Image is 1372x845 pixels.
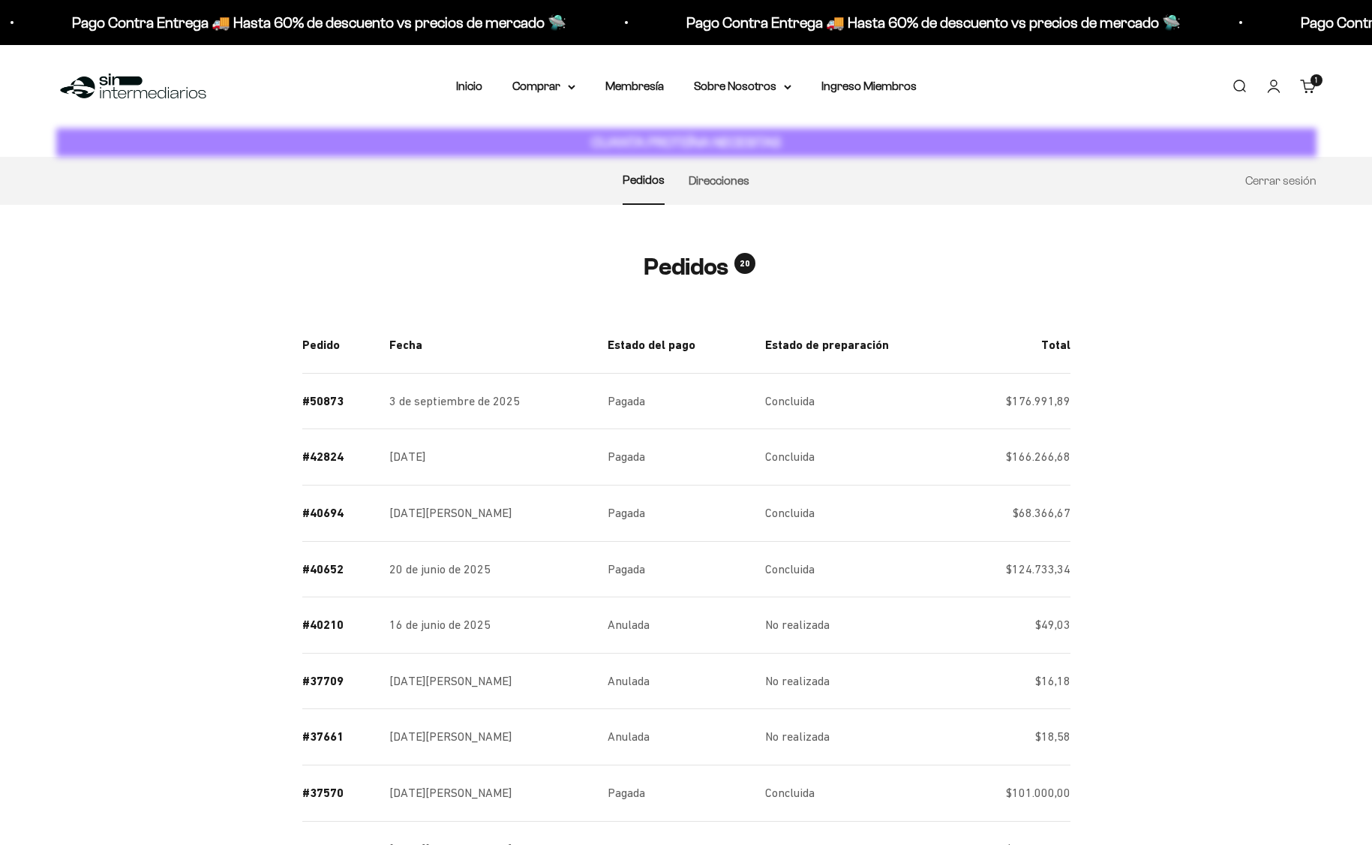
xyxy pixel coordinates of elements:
td: #37570 [302,765,377,821]
td: Pagada [596,765,753,821]
td: #37709 [302,653,377,709]
a: Ingreso Miembros [821,80,917,92]
td: [DATE][PERSON_NAME] [377,709,596,765]
strong: CUANTA PROTEÍNA NECESITAS [591,134,781,150]
th: Pedido [302,317,377,373]
th: Total [962,317,1070,373]
td: $68.366,67 [962,485,1070,541]
td: $18,58 [962,709,1070,765]
th: Estado de preparación [753,317,962,373]
td: [DATE] [377,429,596,486]
td: No realizada [753,597,962,654]
td: Pagada [596,541,753,597]
a: Pedidos [623,173,665,186]
td: $101.000,00 [962,765,1070,821]
td: Pagada [596,485,753,541]
td: Concluida [753,541,962,597]
td: 20 de junio de 2025 [377,541,596,597]
td: $166.266,68 [962,429,1070,486]
td: 16 de junio de 2025 [377,597,596,654]
td: Pagada [596,373,753,429]
td: $124.733,34 [962,541,1070,597]
td: #50873 [302,373,377,429]
td: #40652 [302,541,377,597]
span: 1 [1315,77,1317,84]
summary: Comprar [512,77,575,96]
td: Concluida [753,373,962,429]
td: [DATE][PERSON_NAME] [377,485,596,541]
td: Concluida [753,429,962,486]
a: Direcciones [689,174,749,187]
td: #42824 [302,429,377,486]
td: #40694 [302,485,377,541]
td: $16,18 [962,653,1070,709]
td: [DATE][PERSON_NAME] [377,765,596,821]
p: Pago Contra Entrega 🚚 Hasta 60% de descuento vs precios de mercado 🛸 [72,11,566,35]
td: #37661 [302,709,377,765]
td: $176.991,89 [962,373,1070,429]
th: Estado del pago [596,317,753,373]
a: Cerrar sesión [1245,174,1316,187]
td: Concluida [753,765,962,821]
p: Pago Contra Entrega 🚚 Hasta 60% de descuento vs precios de mercado 🛸 [686,11,1181,35]
a: Inicio [456,80,482,92]
td: No realizada [753,653,962,709]
td: Pagada [596,429,753,486]
td: [DATE][PERSON_NAME] [377,653,596,709]
a: Membresía [605,80,664,92]
td: $49,03 [962,597,1070,654]
span: 20 [734,253,755,274]
h1: Pedidos [644,253,728,281]
td: #40210 [302,597,377,654]
td: Anulada [596,653,753,709]
td: Anulada [596,709,753,765]
th: Fecha [377,317,596,373]
td: No realizada [753,709,962,765]
td: Concluida [753,485,962,541]
summary: Sobre Nosotros [694,77,791,96]
td: 3 de septiembre de 2025 [377,373,596,429]
td: Anulada [596,597,753,654]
